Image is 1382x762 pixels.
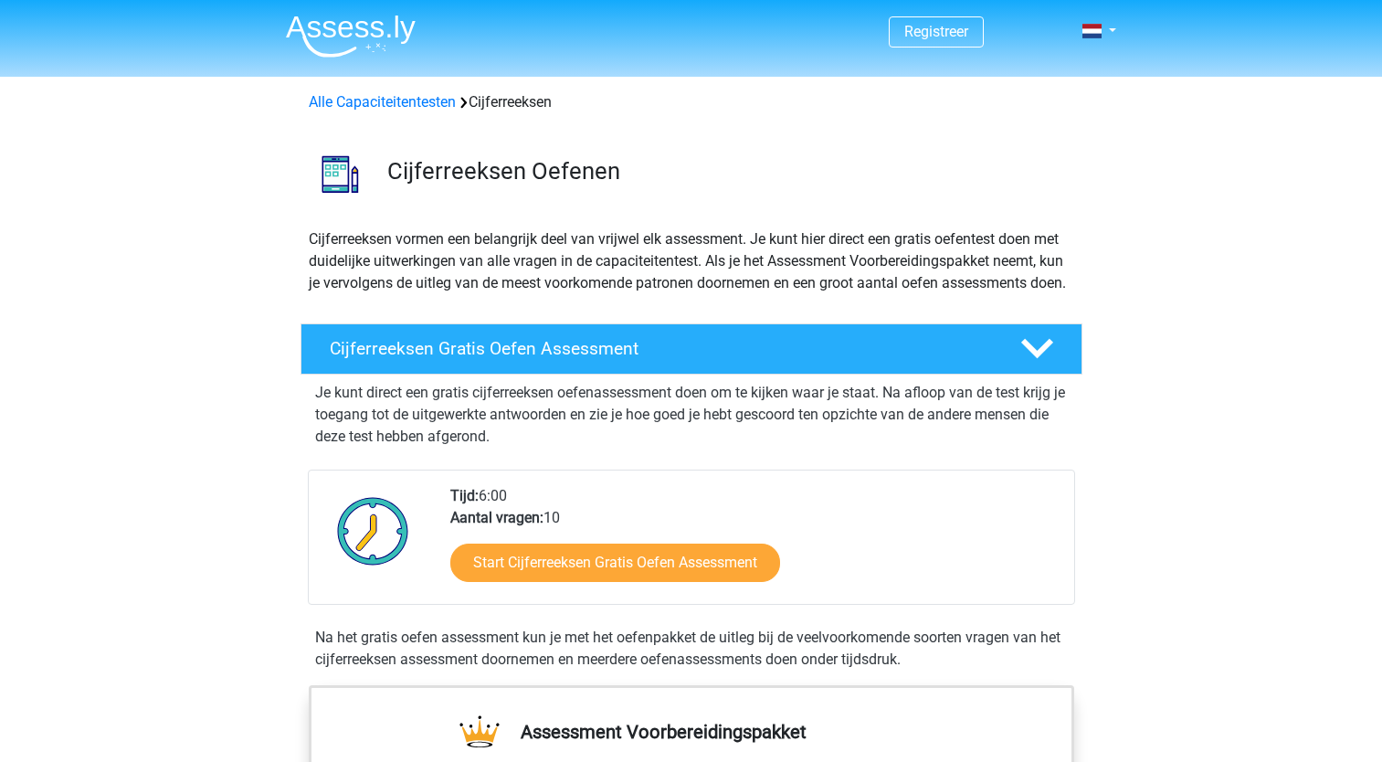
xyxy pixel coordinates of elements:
[450,487,479,504] b: Tijd:
[301,91,1081,113] div: Cijferreeksen
[309,93,456,111] a: Alle Capaciteitentesten
[286,15,416,58] img: Assessly
[309,228,1074,294] p: Cijferreeksen vormen een belangrijk deel van vrijwel elk assessment. Je kunt hier direct een grat...
[315,382,1068,448] p: Je kunt direct een gratis cijferreeksen oefenassessment doen om te kijken waar je staat. Na afloo...
[904,23,968,40] a: Registreer
[327,485,419,577] img: Klok
[450,544,780,582] a: Start Cijferreeksen Gratis Oefen Assessment
[293,323,1090,375] a: Cijferreeksen Gratis Oefen Assessment
[330,338,991,359] h4: Cijferreeksen Gratis Oefen Assessment
[437,485,1073,604] div: 6:00 10
[450,509,543,526] b: Aantal vragen:
[308,627,1075,671] div: Na het gratis oefen assessment kun je met het oefenpakket de uitleg bij de veelvoorkomende soorte...
[301,135,379,213] img: cijferreeksen
[387,157,1068,185] h3: Cijferreeksen Oefenen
